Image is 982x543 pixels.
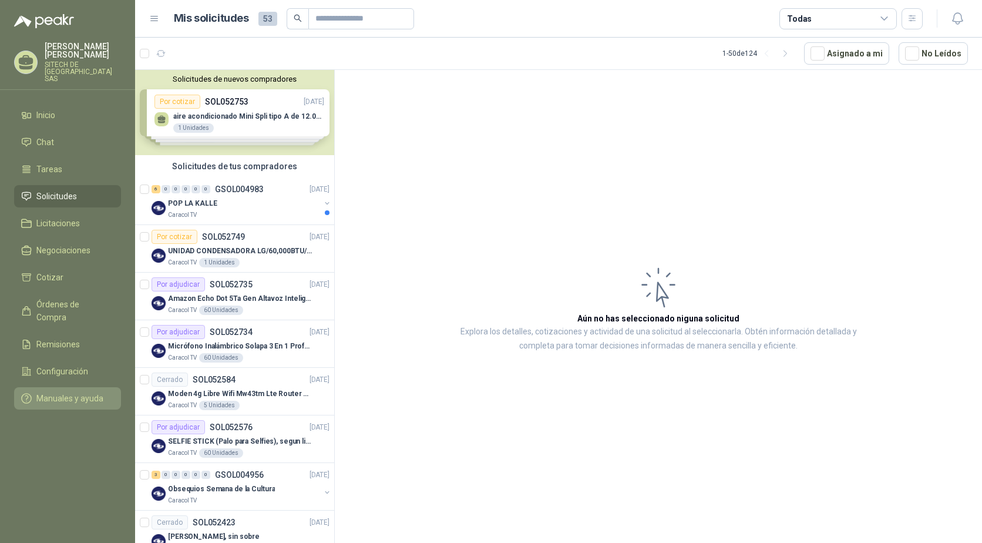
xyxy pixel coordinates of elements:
span: Tareas [36,163,62,176]
p: SOL052734 [210,328,253,336]
p: Moden 4g Libre Wifi Mw43tm Lte Router Móvil Internet 5ghz [168,388,314,400]
p: [DATE] [310,279,329,290]
p: UNIDAD CONDENSADORA LG/60,000BTU/220V/R410A: I [168,246,314,257]
p: [DATE] [310,374,329,386]
p: Caracol TV [168,210,197,220]
p: SOL052749 [202,233,245,241]
span: Inicio [36,109,55,122]
span: 53 [258,12,277,26]
a: Inicio [14,104,121,126]
img: Company Logo [152,344,166,358]
div: 0 [191,471,200,479]
p: [DATE] [310,470,329,481]
p: Obsequios Semana de la Cultura [168,484,275,495]
img: Company Logo [152,391,166,405]
p: [DATE] [310,184,329,195]
div: Todas [787,12,812,25]
p: GSOL004983 [215,185,264,193]
a: Configuración [14,360,121,383]
button: Asignado a mi [804,42,889,65]
div: Por adjudicar [152,325,205,339]
span: Licitaciones [36,217,80,230]
span: Chat [36,136,54,149]
div: 0 [181,185,190,193]
div: 0 [201,185,210,193]
p: Caracol TV [168,306,197,315]
p: Micrófono Inalámbrico Solapa 3 En 1 Profesional F11-2 X2 [168,341,314,352]
div: Por adjudicar [152,277,205,291]
a: Tareas [14,158,121,180]
p: Caracol TV [168,353,197,363]
div: 0 [201,471,210,479]
div: Por adjudicar [152,420,205,434]
p: POP LA KALLE [168,198,217,209]
a: Remisiones [14,333,121,356]
p: [DATE] [310,517,329,528]
p: SOL052423 [193,518,236,527]
p: Amazon Echo Dot 5Ta Gen Altavoz Inteligente Alexa Azul [168,293,314,304]
div: Cerrado [152,373,188,387]
img: Logo peakr [14,14,74,28]
p: Caracol TV [168,496,197,505]
p: [PERSON_NAME], sin sobre [168,531,260,542]
button: Solicitudes de nuevos compradores [140,75,329,83]
a: Órdenes de Compra [14,293,121,329]
div: 1 - 50 de 124 [722,44,795,63]
div: Solicitudes de nuevos compradoresPor cotizarSOL052753[DATE] aire acondicionado Mini Spli tipo A d... [135,70,334,155]
img: Company Logo [152,249,166,263]
div: Cerrado [152,515,188,529]
p: SOL052576 [210,423,253,431]
h1: Mis solicitudes [174,10,249,27]
div: 3 [152,471,160,479]
p: [DATE] [310,422,329,433]
a: Negociaciones [14,239,121,262]
button: No Leídos [899,42,968,65]
a: Por adjudicarSOL052734[DATE] Company LogoMicrófono Inalámbrico Solapa 3 En 1 Profesional F11-2 X2... [135,320,334,368]
p: Caracol TV [168,258,197,267]
div: 60 Unidades [199,353,243,363]
a: Por adjudicarSOL052576[DATE] Company LogoSELFIE STICK (Palo para Selfies), segun link adjuntoCara... [135,415,334,463]
span: Configuración [36,365,88,378]
img: Company Logo [152,487,166,501]
div: 5 Unidades [199,401,240,410]
div: 0 [191,185,200,193]
img: Company Logo [152,439,166,453]
div: 6 [152,185,160,193]
span: Negociaciones [36,244,90,257]
a: Chat [14,131,121,153]
div: 0 [171,185,180,193]
a: 3 0 0 0 0 0 GSOL004956[DATE] Company LogoObsequios Semana de la CulturaCaracol TV [152,468,332,505]
a: Licitaciones [14,212,121,234]
h3: Aún no has seleccionado niguna solicitud [577,312,739,325]
p: SELFIE STICK (Palo para Selfies), segun link adjunto [168,436,314,447]
p: [DATE] [310,327,329,338]
p: [DATE] [310,232,329,243]
a: Solicitudes [14,185,121,207]
span: Manuales y ayuda [36,392,103,405]
a: Por adjudicarSOL052735[DATE] Company LogoAmazon Echo Dot 5Ta Gen Altavoz Inteligente Alexa AzulCa... [135,273,334,320]
span: Cotizar [36,271,63,284]
div: 0 [171,471,180,479]
div: 0 [162,185,170,193]
a: 6 0 0 0 0 0 GSOL004983[DATE] Company LogoPOP LA KALLECaracol TV [152,182,332,220]
p: Caracol TV [168,448,197,458]
p: Caracol TV [168,401,197,410]
a: Por cotizarSOL052749[DATE] Company LogoUNIDAD CONDENSADORA LG/60,000BTU/220V/R410A: ICaracol TV1 ... [135,225,334,273]
p: SITECH DE [GEOGRAPHIC_DATA] SAS [45,61,121,82]
p: SOL052584 [193,376,236,384]
img: Company Logo [152,201,166,215]
div: 0 [181,471,190,479]
div: 0 [162,471,170,479]
p: GSOL004956 [215,471,264,479]
p: [PERSON_NAME] [PERSON_NAME] [45,42,121,59]
a: Manuales y ayuda [14,387,121,410]
p: Explora los detalles, cotizaciones y actividad de una solicitud al seleccionarla. Obtén informaci... [452,325,865,353]
span: search [294,14,302,22]
a: Cotizar [14,266,121,289]
div: 60 Unidades [199,448,243,458]
div: 60 Unidades [199,306,243,315]
span: Remisiones [36,338,80,351]
span: Solicitudes [36,190,77,203]
div: Solicitudes de tus compradores [135,155,334,177]
span: Órdenes de Compra [36,298,110,324]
